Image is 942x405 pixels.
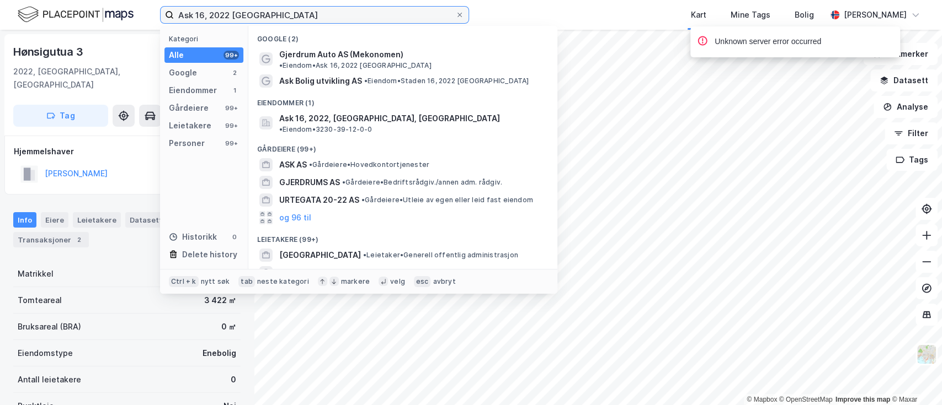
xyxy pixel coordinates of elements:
[279,193,359,207] span: URTEGATA 20-22 AS
[279,158,307,171] span: ASK AS
[223,121,239,130] div: 99+
[13,212,36,228] div: Info
[223,104,239,112] div: 99+
[393,268,397,277] span: •
[279,211,311,224] button: og 96 til
[279,266,391,279] span: GJERDRUM BYGGSERVICE AS
[73,212,121,228] div: Leietakere
[13,105,108,127] button: Tag
[870,69,938,91] button: Datasett
[248,90,557,110] div: Eiendommer (1)
[18,373,81,386] div: Antall leietakere
[13,43,86,61] div: Hønsigutua 3
[342,178,502,187] span: Gårdeiere • Bedriftsrådgiv./annen adm. rådgiv.
[309,160,312,169] span: •
[916,344,937,365] img: Z
[169,230,217,244] div: Historikk
[715,35,821,48] div: Unknown server error occurred
[414,276,431,287] div: esc
[18,320,81,333] div: Bruksareal (BRA)
[795,8,814,21] div: Bolig
[279,61,432,70] span: Eiendom • Ask 16, 2022 [GEOGRAPHIC_DATA]
[691,8,706,21] div: Kart
[13,65,187,91] div: 2022, [GEOGRAPHIC_DATA], [GEOGRAPHIC_DATA]
[18,294,62,307] div: Tomteareal
[279,61,283,69] span: •
[844,8,907,21] div: [PERSON_NAME]
[41,212,68,228] div: Eiere
[886,149,938,171] button: Tags
[221,320,236,333] div: 0 ㎡
[885,122,938,144] button: Filter
[361,196,365,204] span: •
[169,48,184,62] div: Alle
[204,294,236,307] div: 3 422 ㎡
[835,396,890,403] a: Improve this map
[231,373,236,386] div: 0
[169,137,205,150] div: Personer
[887,352,942,405] iframe: Chat Widget
[279,125,283,133] span: •
[779,396,833,403] a: OpenStreetMap
[169,101,209,115] div: Gårdeiere
[18,5,134,24] img: logo.f888ab2527a4732fd821a326f86c7f29.svg
[248,136,557,156] div: Gårdeiere (99+)
[248,26,557,46] div: Google (2)
[14,145,240,158] div: Hjemmelshaver
[13,232,89,247] div: Transaksjoner
[279,74,362,88] span: Ask Bolig utvikling AS
[342,178,345,186] span: •
[747,396,777,403] a: Mapbox
[390,277,405,286] div: velg
[169,35,243,43] div: Kategori
[279,48,403,61] span: Gjerdrum Auto AS (Mekonomen)
[169,119,211,132] div: Leietakere
[248,226,557,246] div: Leietakere (99+)
[238,276,255,287] div: tab
[230,86,239,95] div: 1
[874,96,938,118] button: Analyse
[203,347,236,360] div: Enebolig
[169,84,217,97] div: Eiendommer
[279,249,361,262] span: [GEOGRAPHIC_DATA]
[230,233,239,241] div: 0
[341,277,370,286] div: markere
[279,125,372,134] span: Eiendom • 3230-39-12-0-0
[174,7,455,23] input: Søk på adresse, matrikkel, gårdeiere, leietakere eller personer
[73,234,84,245] div: 2
[279,176,340,189] span: GJERDRUMS AS
[361,196,533,204] span: Gårdeiere • Utleie av egen eller leid fast eiendom
[887,352,942,405] div: Kontrollprogram for chat
[364,77,529,85] span: Eiendom • Staden 16, 2022 [GEOGRAPHIC_DATA]
[223,51,239,60] div: 99+
[309,160,429,169] span: Gårdeiere • Hovedkontortjenester
[279,112,500,125] span: Ask 16, 2022, [GEOGRAPHIC_DATA], [GEOGRAPHIC_DATA]
[223,139,239,148] div: 99+
[18,267,54,280] div: Matrikkel
[169,66,197,79] div: Google
[433,277,455,286] div: avbryt
[125,212,167,228] div: Datasett
[731,8,770,21] div: Mine Tags
[393,268,516,277] span: Leietaker • Oppføring av bygninger
[201,277,230,286] div: nytt søk
[364,77,368,85] span: •
[363,251,518,260] span: Leietaker • Generell offentlig administrasjon
[18,347,73,360] div: Eiendomstype
[363,251,366,259] span: •
[257,277,309,286] div: neste kategori
[230,68,239,77] div: 2
[182,248,237,261] div: Delete history
[169,276,199,287] div: Ctrl + k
